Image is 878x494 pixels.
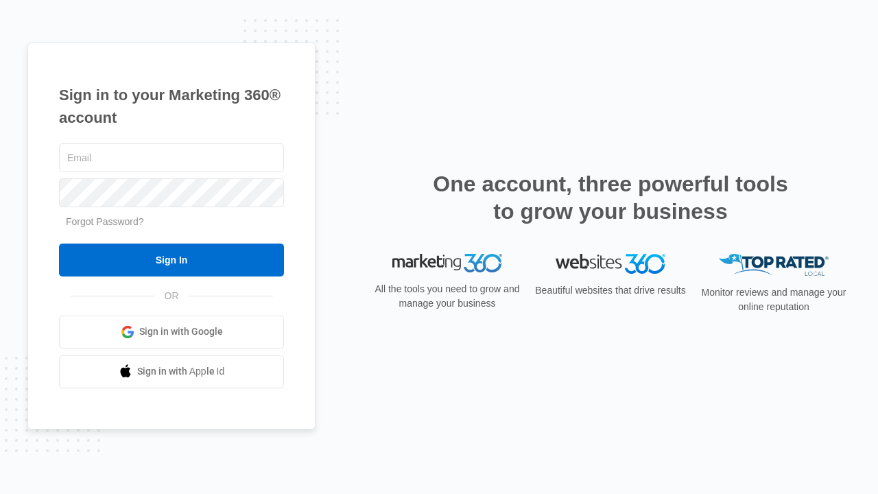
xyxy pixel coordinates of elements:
[66,216,144,227] a: Forgot Password?
[370,282,524,311] p: All the tools you need to grow and manage your business
[59,244,284,277] input: Sign In
[534,283,687,298] p: Beautiful websites that drive results
[392,254,502,273] img: Marketing 360
[155,289,189,303] span: OR
[429,170,792,225] h2: One account, three powerful tools to grow your business
[59,316,284,349] a: Sign in with Google
[59,143,284,172] input: Email
[137,364,225,379] span: Sign in with Apple Id
[697,285,851,314] p: Monitor reviews and manage your online reputation
[139,325,223,339] span: Sign in with Google
[59,84,284,129] h1: Sign in to your Marketing 360® account
[719,254,829,277] img: Top Rated Local
[59,355,284,388] a: Sign in with Apple Id
[556,254,665,274] img: Websites 360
